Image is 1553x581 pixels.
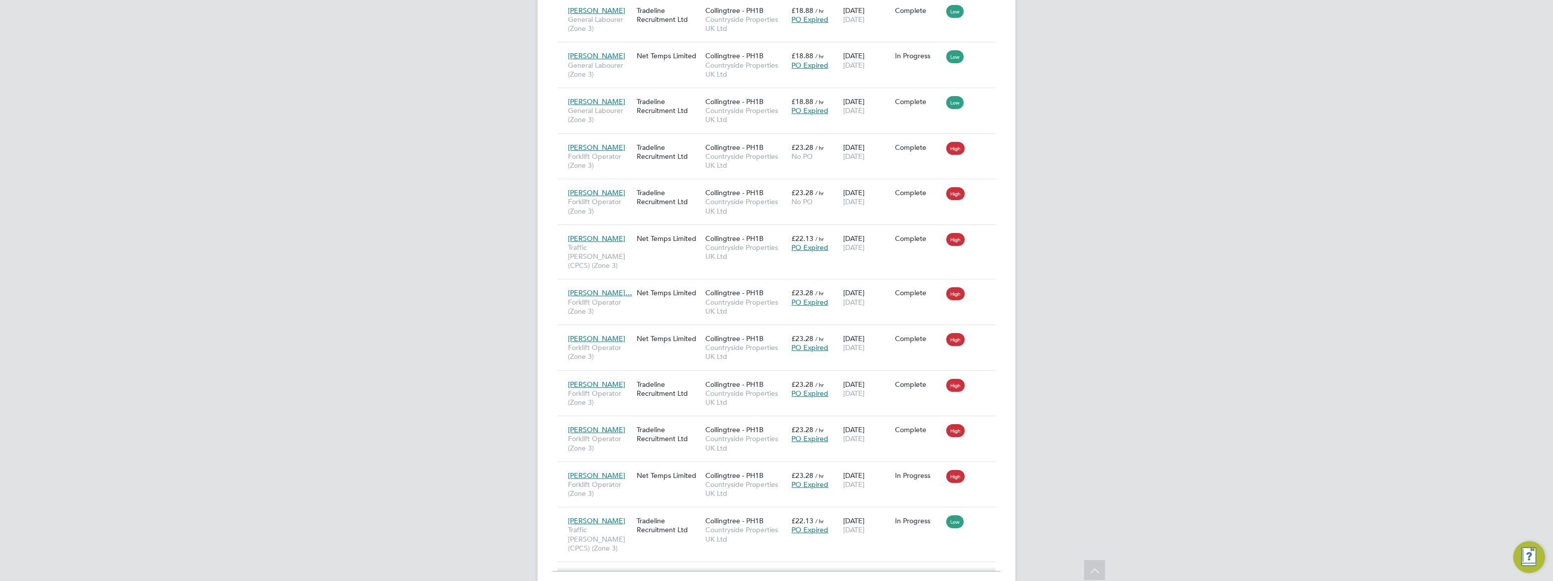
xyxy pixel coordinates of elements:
span: Forklift Operator (Zone 3) [568,298,632,316]
span: [PERSON_NAME] [568,471,625,480]
span: General Labourer (Zone 3) [568,106,632,124]
span: Countryside Properties UK Ltd [705,389,786,407]
span: General Labourer (Zone 3) [568,61,632,79]
span: Collingtree - PH1B [705,471,764,480]
span: Forklift Operator (Zone 3) [568,389,632,407]
div: [DATE] [841,420,892,448]
span: [DATE] [843,480,865,489]
span: / hr [815,98,824,106]
span: Forklift Operator (Zone 3) [568,434,632,452]
span: / hr [815,7,824,14]
span: £18.88 [791,6,813,15]
div: Net Temps Limited [634,283,703,302]
a: [PERSON_NAME]Forklift Operator (Zone 3)Tradeline Recruitment LtdCollingtree - PH1BCountryside Pro... [565,137,996,146]
div: Complete [895,6,942,15]
span: £23.28 [791,188,813,197]
div: Complete [895,334,942,343]
div: Net Temps Limited [634,46,703,65]
span: [PERSON_NAME] [568,143,625,152]
span: [PERSON_NAME] [568,516,625,525]
span: [PERSON_NAME] [568,234,625,243]
span: PO Expired [791,243,828,252]
span: Countryside Properties UK Ltd [705,434,786,452]
div: [DATE] [841,138,892,166]
span: £23.28 [791,288,813,297]
div: Complete [895,380,942,389]
span: [PERSON_NAME] [568,425,625,434]
div: Complete [895,234,942,243]
a: [PERSON_NAME]General Labourer (Zone 3)Tradeline Recruitment LtdCollingtree - PH1BCountryside Prop... [565,0,996,9]
div: Net Temps Limited [634,466,703,485]
span: / hr [815,52,824,60]
a: [PERSON_NAME]Traffic [PERSON_NAME] (CPCS) (Zone 3)Tradeline Recruitment LtdCollingtree - PH1BCoun... [565,511,996,519]
span: £22.13 [791,234,813,243]
a: [PERSON_NAME]Forklift Operator (Zone 3)Net Temps LimitedCollingtree - PH1BCountryside Properties ... [565,329,996,337]
span: High [946,233,965,246]
div: Tradeline Recruitment Ltd [634,420,703,448]
span: Collingtree - PH1B [705,143,764,152]
span: Countryside Properties UK Ltd [705,243,786,261]
span: Collingtree - PH1B [705,51,764,60]
span: PO Expired [791,298,828,307]
span: PO Expired [791,525,828,534]
span: [DATE] [843,525,865,534]
span: High [946,287,965,300]
div: Net Temps Limited [634,229,703,248]
div: [DATE] [841,46,892,74]
span: High [946,142,965,155]
span: Traffic [PERSON_NAME] (CPCS) (Zone 3) [568,243,632,270]
span: Collingtree - PH1B [705,334,764,343]
div: In Progress [895,516,942,525]
div: Complete [895,425,942,434]
span: £22.13 [791,516,813,525]
span: High [946,379,965,392]
span: / hr [815,289,824,297]
span: No PO [791,152,813,161]
span: No PO [791,197,813,206]
span: Countryside Properties UK Ltd [705,106,786,124]
span: General Labourer (Zone 3) [568,15,632,33]
a: [PERSON_NAME]…Forklift Operator (Zone 3)Net Temps LimitedCollingtree - PH1BCountryside Properties... [565,283,996,291]
span: £23.28 [791,380,813,389]
div: [DATE] [841,1,892,29]
span: [DATE] [843,106,865,115]
div: [DATE] [841,283,892,311]
span: Countryside Properties UK Ltd [705,525,786,543]
span: / hr [815,335,824,343]
a: [PERSON_NAME]Forklift Operator (Zone 3)Tradeline Recruitment LtdCollingtree - PH1BCountryside Pro... [565,374,996,383]
span: [DATE] [843,243,865,252]
span: [DATE] [843,389,865,398]
span: Collingtree - PH1B [705,188,764,197]
div: In Progress [895,51,942,60]
span: Countryside Properties UK Ltd [705,152,786,170]
button: Engage Resource Center [1513,541,1545,573]
span: Collingtree - PH1B [705,6,764,15]
div: [DATE] [841,375,892,403]
span: Collingtree - PH1B [705,425,764,434]
span: High [946,470,965,483]
span: PO Expired [791,106,828,115]
span: £23.28 [791,471,813,480]
span: Low [946,515,964,528]
span: Low [946,50,964,63]
div: Tradeline Recruitment Ltd [634,183,703,211]
span: High [946,187,965,200]
span: / hr [815,517,824,525]
span: PO Expired [791,480,828,489]
div: [DATE] [841,466,892,494]
div: Complete [895,188,942,197]
a: [PERSON_NAME]General Labourer (Zone 3)Net Temps LimitedCollingtree - PH1BCountryside Properties U... [565,46,996,54]
span: Collingtree - PH1B [705,288,764,297]
span: Collingtree - PH1B [705,234,764,243]
span: [PERSON_NAME] [568,97,625,106]
span: PO Expired [791,389,828,398]
span: [DATE] [843,61,865,70]
span: High [946,424,965,437]
span: Countryside Properties UK Ltd [705,480,786,498]
span: [DATE] [843,152,865,161]
span: / hr [815,381,824,388]
span: Countryside Properties UK Ltd [705,343,786,361]
div: Tradeline Recruitment Ltd [634,511,703,539]
span: £18.88 [791,97,813,106]
span: Collingtree - PH1B [705,97,764,106]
